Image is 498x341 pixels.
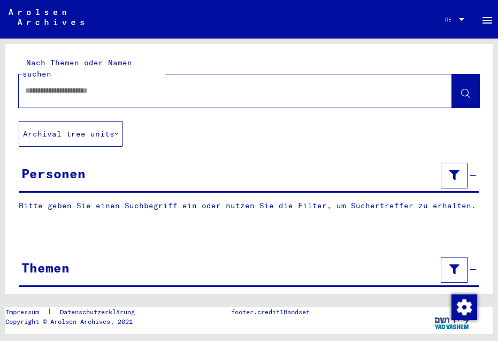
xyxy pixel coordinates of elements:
[5,317,148,327] p: Copyright © Arolsen Archives, 2021
[51,307,148,317] a: Datenschutzerklärung
[481,14,494,27] mat-icon: Side nav toggle icon
[477,9,498,30] button: Toggle sidenav
[5,307,148,317] div: |
[9,9,84,25] img: Arolsen_neg.svg
[19,121,122,147] button: Archival tree units
[231,307,310,317] p: footer.credit1Handset
[451,294,477,320] img: Zustimmung ändern
[451,294,477,320] div: Zustimmung ändern
[19,200,479,211] p: Bitte geben Sie einen Suchbegriff ein oder nutzen Sie die Filter, um Suchertreffer zu erhalten.
[5,307,48,317] a: Impressum
[445,17,457,22] span: DE
[21,164,86,183] div: Personen
[21,258,70,277] div: Themen
[432,307,472,334] img: yv_logo.png
[22,58,132,79] mat-label: Nach Themen oder Namen suchen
